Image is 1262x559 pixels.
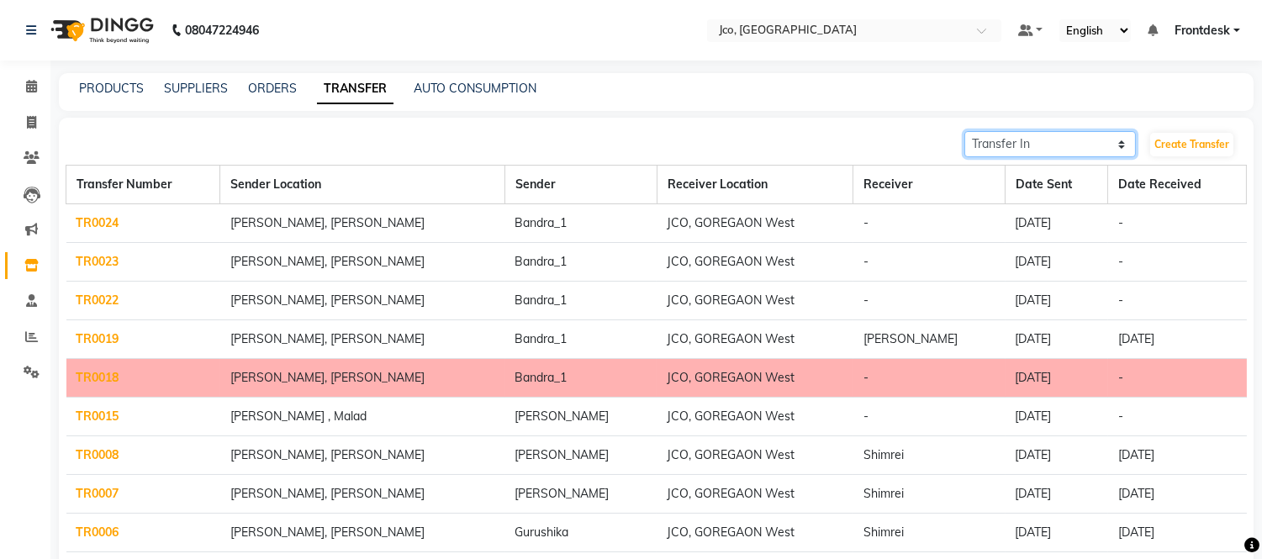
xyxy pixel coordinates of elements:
[853,398,1006,436] td: -
[220,398,505,436] td: [PERSON_NAME] , Malad
[657,359,853,398] td: JCO, GOREGAON West
[77,370,119,385] a: TR0018
[505,436,657,475] td: [PERSON_NAME]
[853,359,1006,398] td: -
[220,436,505,475] td: [PERSON_NAME], [PERSON_NAME]
[1108,475,1247,514] td: [DATE]
[657,514,853,552] td: JCO, GOREGAON West
[220,475,505,514] td: [PERSON_NAME], [PERSON_NAME]
[1006,320,1108,359] td: [DATE]
[505,243,657,282] td: Bandra_1
[43,7,158,54] img: logo
[1108,320,1247,359] td: [DATE]
[657,398,853,436] td: JCO, GOREGAON West
[853,475,1006,514] td: Shimrei
[505,204,657,243] td: Bandra_1
[1108,436,1247,475] td: [DATE]
[657,243,853,282] td: JCO, GOREGAON West
[505,166,657,204] th: Sender
[657,320,853,359] td: JCO, GOREGAON West
[1006,166,1108,204] th: Date Sent
[77,215,119,230] a: TR0024
[77,331,119,346] a: TR0019
[505,398,657,436] td: [PERSON_NAME]
[220,359,505,398] td: [PERSON_NAME], [PERSON_NAME]
[657,282,853,320] td: JCO, GOREGAON West
[505,320,657,359] td: Bandra_1
[414,81,536,96] a: AUTO CONSUMPTION
[1006,475,1108,514] td: [DATE]
[1150,133,1233,156] a: Create Transfer
[853,282,1006,320] td: -
[657,204,853,243] td: JCO, GOREGAON West
[1175,22,1230,40] span: Frontdesk
[1108,204,1247,243] td: -
[248,81,297,96] a: ORDERS
[853,436,1006,475] td: Shimrei
[853,166,1006,204] th: Receiver
[1006,282,1108,320] td: [DATE]
[1006,359,1108,398] td: [DATE]
[657,475,853,514] td: JCO, GOREGAON West
[505,359,657,398] td: Bandra_1
[220,166,505,204] th: Sender Location
[77,447,119,462] a: TR0008
[1108,166,1247,204] th: Date Received
[1108,282,1247,320] td: -
[1006,204,1108,243] td: [DATE]
[220,282,505,320] td: [PERSON_NAME], [PERSON_NAME]
[1108,514,1247,552] td: [DATE]
[164,81,228,96] a: SUPPLIERS
[853,243,1006,282] td: -
[853,514,1006,552] td: Shimrei
[1108,359,1247,398] td: -
[1006,514,1108,552] td: [DATE]
[220,204,505,243] td: [PERSON_NAME], [PERSON_NAME]
[220,514,505,552] td: [PERSON_NAME], [PERSON_NAME]
[505,475,657,514] td: [PERSON_NAME]
[220,243,505,282] td: [PERSON_NAME], [PERSON_NAME]
[66,166,220,204] th: Transfer Number
[853,204,1006,243] td: -
[77,293,119,308] a: TR0022
[220,320,505,359] td: [PERSON_NAME], [PERSON_NAME]
[1006,243,1108,282] td: [DATE]
[77,525,119,540] a: TR0006
[1006,436,1108,475] td: [DATE]
[185,7,259,54] b: 08047224946
[1108,243,1247,282] td: -
[77,409,119,424] a: TR0015
[77,254,119,269] a: TR0023
[505,282,657,320] td: Bandra_1
[317,74,393,104] a: TRANSFER
[657,436,853,475] td: JCO, GOREGAON West
[79,81,144,96] a: PRODUCTS
[1108,398,1247,436] td: -
[77,486,119,501] a: TR0007
[853,320,1006,359] td: [PERSON_NAME]
[1006,398,1108,436] td: [DATE]
[657,166,853,204] th: Receiver Location
[505,514,657,552] td: Gurushika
